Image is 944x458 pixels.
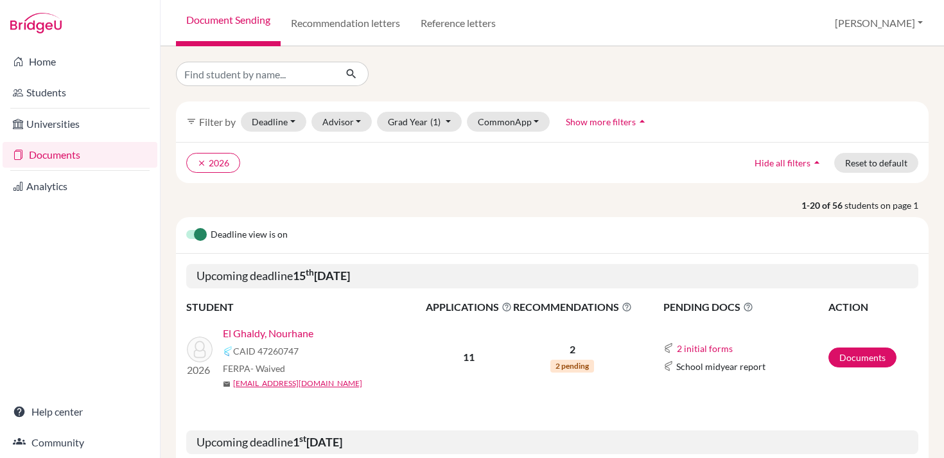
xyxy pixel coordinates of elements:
a: Help center [3,399,157,425]
button: Grad Year(1) [377,112,462,132]
span: 2 pending [550,360,594,373]
button: CommonApp [467,112,550,132]
a: Documents [3,142,157,168]
img: El Ghaldy, Nourhane [187,337,213,362]
span: (1) [430,116,441,127]
b: 15 [DATE] [293,269,350,283]
span: students on page 1 [844,198,929,212]
i: clear [197,159,206,168]
a: Documents [828,348,896,367]
span: FERPA [223,362,285,375]
a: Universities [3,111,157,137]
b: 1 [DATE] [293,435,342,449]
button: [PERSON_NAME] [829,11,929,35]
button: Show more filtersarrow_drop_up [555,112,660,132]
sup: st [299,434,306,444]
span: CAID 47260747 [233,344,299,358]
a: El Ghaldy, Nourhane [223,326,313,341]
img: Common App logo [663,343,674,353]
th: ACTION [828,299,918,315]
button: clear2026 [186,153,240,173]
button: Hide all filtersarrow_drop_up [744,153,834,173]
b: 11 [463,351,475,363]
h5: Upcoming deadline [186,264,918,288]
span: School midyear report [676,360,765,373]
img: Common App logo [223,346,233,357]
span: Show more filters [566,116,636,127]
span: Deadline view is on [211,227,288,243]
span: RECOMMENDATIONS [513,299,632,315]
span: PENDING DOCS [663,299,827,315]
span: - Waived [250,363,285,374]
input: Find student by name... [176,62,335,86]
a: Community [3,430,157,455]
button: 2 initial forms [676,341,733,356]
span: Filter by [199,116,236,128]
a: Analytics [3,173,157,199]
button: Reset to default [834,153,918,173]
p: 2 [513,342,632,357]
button: Deadline [241,112,306,132]
i: arrow_drop_up [636,115,649,128]
h5: Upcoming deadline [186,430,918,455]
i: filter_list [186,116,197,127]
strong: 1-20 of 56 [801,198,844,212]
button: Advisor [311,112,372,132]
th: STUDENT [186,299,425,315]
span: mail [223,380,231,388]
span: APPLICATIONS [426,299,512,315]
p: 2026 [187,362,213,378]
img: Bridge-U [10,13,62,33]
span: Hide all filters [755,157,810,168]
sup: th [306,267,314,277]
a: [EMAIL_ADDRESS][DOMAIN_NAME] [233,378,362,389]
a: Home [3,49,157,75]
img: Common App logo [663,361,674,371]
a: Students [3,80,157,105]
i: arrow_drop_up [810,156,823,169]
